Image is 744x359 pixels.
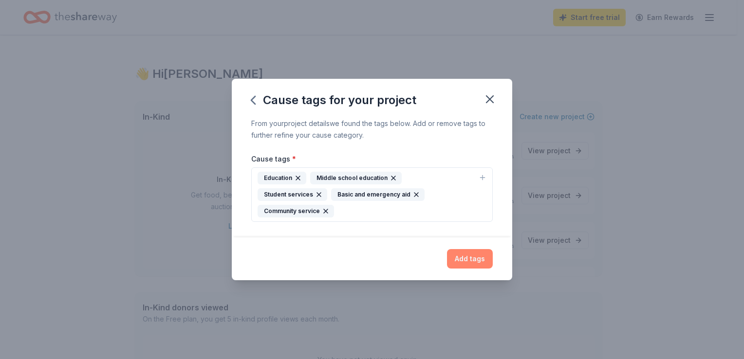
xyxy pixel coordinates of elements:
[258,188,327,201] div: Student services
[251,154,296,164] label: Cause tags
[310,172,402,184] div: Middle school education
[331,188,425,201] div: Basic and emergency aid
[251,167,493,222] button: EducationMiddle school educationStudent servicesBasic and emergency aidCommunity service
[447,249,493,269] button: Add tags
[251,92,416,108] div: Cause tags for your project
[251,118,493,141] div: From your project details we found the tags below. Add or remove tags to further refine your caus...
[258,172,306,184] div: Education
[258,205,334,217] div: Community service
